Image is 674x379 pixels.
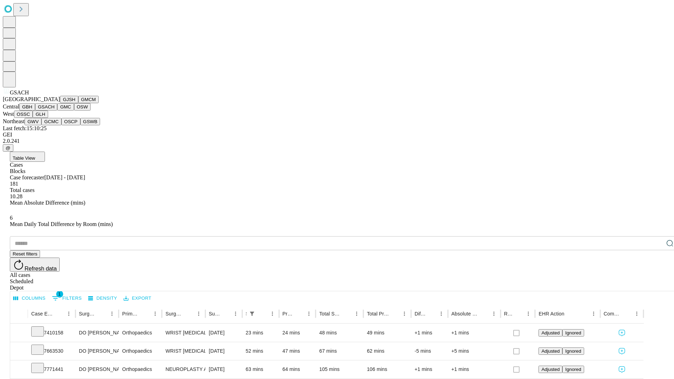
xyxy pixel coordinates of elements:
div: Predicted In Room Duration [283,311,294,317]
button: Sort [221,309,231,319]
span: Central [3,104,19,109]
span: Northeast [3,118,25,124]
span: Ignored [565,348,581,354]
button: Menu [64,309,74,319]
span: West [3,111,14,117]
button: GMC [57,103,74,111]
div: Difference [415,311,426,317]
div: Absolute Difference [451,311,478,317]
div: 105 mins [319,360,360,378]
button: Sort [184,309,194,319]
div: DO [PERSON_NAME] [PERSON_NAME] Do [79,360,115,378]
div: Orthopaedics [122,342,158,360]
button: GCMC [41,118,61,125]
span: 6 [10,215,13,221]
div: 1 active filter [247,309,257,319]
button: Menu [489,309,499,319]
button: Sort [54,309,64,319]
div: Orthopaedics [122,324,158,342]
div: +5 mins [451,342,497,360]
button: Sort [294,309,304,319]
span: Reset filters [13,251,37,257]
span: Total cases [10,187,34,193]
div: 67 mins [319,342,360,360]
span: Case forecaster [10,174,44,180]
span: Mean Absolute Difference (mins) [10,200,85,206]
span: Mean Daily Total Difference by Room (mins) [10,221,113,227]
div: 24 mins [283,324,312,342]
span: Refresh data [25,266,57,272]
div: 23 mins [246,324,276,342]
button: Ignored [562,329,584,337]
button: Menu [194,309,204,319]
span: Ignored [565,330,581,335]
button: Menu [632,309,642,319]
button: Show filters [50,293,84,304]
button: Menu [267,309,277,319]
span: 10.28 [10,193,22,199]
div: +1 mins [415,360,444,378]
div: Comments [604,311,621,317]
button: Sort [140,309,150,319]
span: Ignored [565,367,581,372]
div: [DATE] [209,324,239,342]
button: Select columns [12,293,47,304]
button: GJSH [60,96,78,103]
button: Density [86,293,119,304]
div: 48 mins [319,324,360,342]
button: @ [3,144,13,152]
div: Case Epic Id [31,311,53,317]
div: Scheduled In Room Duration [246,311,246,317]
button: Table View [10,152,45,162]
button: Ignored [562,347,584,355]
div: 106 mins [367,360,408,378]
span: [DATE] - [DATE] [44,174,85,180]
button: Expand [14,327,24,339]
span: GSACH [10,89,29,95]
div: [DATE] [209,342,239,360]
div: +1 mins [451,324,497,342]
button: GSWB [80,118,100,125]
span: Adjusted [541,348,560,354]
button: Export [122,293,153,304]
button: Adjusted [538,347,562,355]
div: Primary Service [122,311,140,317]
div: Surgery Name [165,311,183,317]
div: NEUROPLASTY AND OR TRANSPOSITION [MEDICAL_DATA] WRIST [165,360,201,378]
div: WRIST [MEDICAL_DATA] SURGERY RELEASE TRANSVERSE [MEDICAL_DATA] LIGAMENT [165,342,201,360]
div: 52 mins [246,342,276,360]
button: Sort [342,309,352,319]
button: GMCM [78,96,99,103]
div: GEI [3,132,671,138]
div: 47 mins [283,342,312,360]
button: Sort [479,309,489,319]
div: +1 mins [415,324,444,342]
button: Expand [14,345,24,358]
div: 7410158 [31,324,72,342]
button: Refresh data [10,258,60,272]
button: Sort [258,309,267,319]
button: Sort [565,309,575,319]
span: 181 [10,181,18,187]
span: Adjusted [541,330,560,335]
span: [GEOGRAPHIC_DATA] [3,96,60,102]
div: [DATE] [209,360,239,378]
button: OSSC [14,111,33,118]
div: +1 mins [451,360,497,378]
button: Sort [427,309,436,319]
div: WRIST [MEDICAL_DATA] SURGERY RELEASE TRANSVERSE [MEDICAL_DATA] LIGAMENT [165,324,201,342]
button: Adjusted [538,329,562,337]
button: Menu [436,309,446,319]
button: Menu [352,309,362,319]
div: 7771441 [31,360,72,378]
div: DO [PERSON_NAME] [PERSON_NAME] Do [79,342,115,360]
span: Table View [13,155,35,161]
div: 64 mins [283,360,312,378]
button: Menu [107,309,117,319]
div: EHR Action [538,311,564,317]
button: OSW [74,103,91,111]
div: Resolved in EHR [504,311,513,317]
div: 2.0.241 [3,138,671,144]
div: 49 mins [367,324,408,342]
div: 63 mins [246,360,276,378]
